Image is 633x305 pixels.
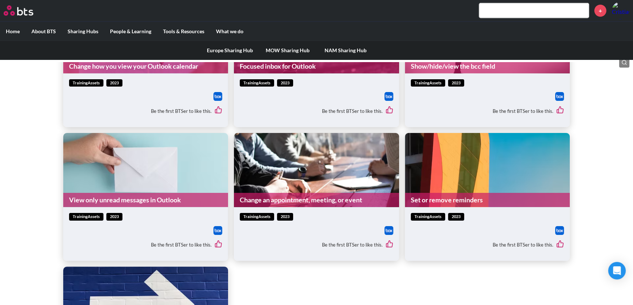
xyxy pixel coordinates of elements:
a: Download file from Box [555,92,564,101]
label: Tools & Resources [157,22,210,41]
span: 2023 [448,213,464,221]
a: Download file from Box [555,226,564,235]
div: Open Intercom Messenger [608,262,626,279]
img: Box logo [384,226,393,235]
a: Change how you view your Outlook calendar [63,59,228,73]
a: View only unread messages in Outlook [63,193,228,207]
a: Download file from Box [384,92,393,101]
span: 2023 [277,213,293,221]
a: Profile [612,2,629,19]
img: Cristian Rossato [612,2,629,19]
span: trainingAssets [411,213,445,221]
span: 2023 [448,79,464,87]
span: 2023 [106,213,122,221]
a: Change an appointment, meeting, or event [234,193,399,207]
img: Box logo [213,226,222,235]
a: Download file from Box [213,226,222,235]
span: 2023 [277,79,293,87]
span: trainingAssets [411,79,445,87]
label: What we do [210,22,249,41]
a: Focused inbox for Outlook [234,59,399,73]
div: Be the first BTSer to like this. [240,101,393,121]
img: Box logo [384,92,393,101]
label: People & Learning [104,22,157,41]
img: BTS Logo [4,5,33,16]
div: Be the first BTSer to like this. [240,235,393,255]
label: About BTS [26,22,62,41]
img: Box logo [555,92,564,101]
span: 2023 [106,79,122,87]
div: Be the first BTSer to like this. [411,101,564,121]
div: Be the first BTSer to like this. [69,101,222,121]
span: trainingAssets [240,213,274,221]
label: Sharing Hubs [62,22,104,41]
span: trainingAssets [69,79,103,87]
img: Box logo [213,92,222,101]
a: + [594,5,606,17]
div: Be the first BTSer to like this. [69,235,222,255]
span: trainingAssets [69,213,103,221]
a: Set or remove reminders [405,193,570,207]
a: Show/hide/view the bcc field [405,59,570,73]
img: Box logo [555,226,564,235]
div: Be the first BTSer to like this. [411,235,564,255]
a: Download file from Box [213,92,222,101]
a: Go home [4,5,47,16]
span: trainingAssets [240,79,274,87]
a: Download file from Box [384,226,393,235]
